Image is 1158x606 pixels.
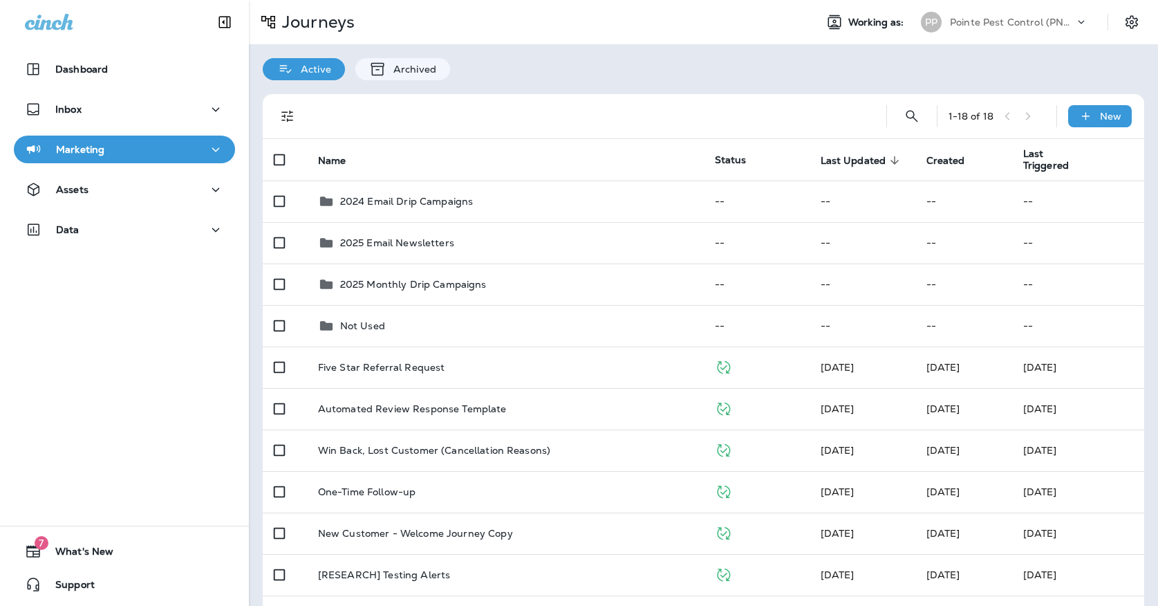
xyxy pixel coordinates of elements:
button: Support [14,571,235,598]
td: -- [915,264,1012,305]
td: [DATE] [1012,471,1144,513]
p: New Customer - Welcome Journey Copy [318,528,513,539]
span: Last Triggered [1023,148,1095,172]
button: Filters [274,102,301,130]
p: Five Star Referral Request [318,362,445,373]
td: -- [1012,222,1144,264]
button: Dashboard [14,55,235,83]
button: Collapse Sidebar [205,8,244,36]
p: Marketing [56,144,104,155]
span: Frank Carreno [926,444,960,457]
p: Active [294,64,331,75]
td: -- [915,181,1012,222]
span: Caitlyn Harney [926,403,960,415]
span: Frank Carreno [926,361,960,374]
span: Name [318,155,346,167]
span: Status [715,154,747,166]
p: Assets [56,184,88,195]
p: [RESEARCH] Testing Alerts [318,569,451,580]
span: Caitlyn Harney [821,403,855,415]
span: J-P Scoville [821,486,855,498]
p: New [1100,111,1121,122]
td: -- [1012,264,1144,305]
td: -- [810,305,915,347]
span: Jason Munk [926,569,960,581]
td: -- [704,222,810,264]
button: Inbox [14,95,235,123]
p: One-Time Follow-up [318,486,416,497]
span: Last Updated [821,155,886,167]
p: 2025 Monthly Drip Campaigns [340,279,487,290]
span: Published [715,443,732,455]
td: [DATE] [1012,347,1144,388]
td: -- [1012,305,1144,347]
span: Last Triggered [1023,148,1077,172]
td: [DATE] [1012,388,1144,430]
span: Frank Carreno [821,444,855,457]
td: -- [704,181,810,222]
span: Published [715,401,732,414]
td: -- [810,181,915,222]
span: Working as: [848,17,907,28]
span: Published [715,526,732,538]
p: 2024 Email Drip Campaigns [340,196,474,207]
span: Frank Carreno [926,486,960,498]
span: Jason Munk [926,527,960,540]
p: 2025 Email Newsletters [340,237,454,248]
p: Pointe Pest Control (PNW) [950,17,1074,28]
button: Settings [1119,10,1144,35]
p: Archived [386,64,436,75]
div: PP [921,12,942,33]
span: Last Updated [821,154,904,167]
td: -- [704,305,810,347]
td: -- [915,305,1012,347]
span: Published [715,567,732,580]
button: Data [14,216,235,244]
div: 1 - 18 of 18 [949,111,993,122]
span: Published [715,484,732,497]
span: Name [318,154,364,167]
td: [DATE] [1012,430,1144,471]
p: Automated Review Response Template [318,403,507,414]
span: Jason Munk [821,527,855,540]
span: Support [41,579,95,596]
span: Frank Carreno [821,361,855,374]
span: Created [926,155,965,167]
td: -- [915,222,1012,264]
button: Search Journeys [898,102,926,130]
p: Not Used [340,320,385,331]
button: 7What's New [14,538,235,565]
td: -- [704,264,810,305]
span: Jason Munk [821,569,855,581]
span: 7 [35,536,48,550]
p: Dashboard [55,64,108,75]
p: Inbox [55,104,82,115]
td: -- [810,222,915,264]
td: -- [1012,181,1144,222]
p: Win Back, Lost Customer (Cancellation Reasons) [318,445,550,456]
p: Data [56,224,80,235]
td: [DATE] [1012,554,1144,596]
td: -- [810,264,915,305]
button: Assets [14,176,235,203]
button: Marketing [14,136,235,163]
span: Created [926,154,983,167]
p: Journeys [277,12,355,33]
span: What's New [41,546,113,562]
span: Published [715,360,732,372]
td: [DATE] [1012,513,1144,554]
